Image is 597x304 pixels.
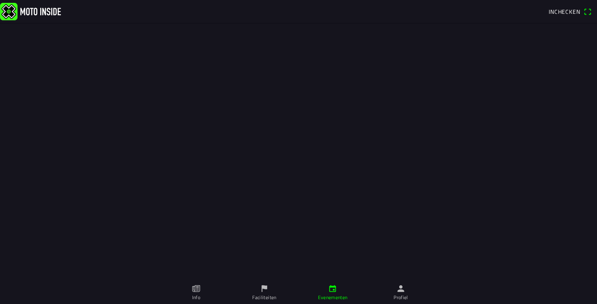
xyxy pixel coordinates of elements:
[328,284,337,293] ion-icon: calendar
[192,294,200,301] ion-label: Info
[252,294,276,301] ion-label: Faciliteiten
[260,284,269,293] ion-icon: flag
[192,284,201,293] ion-icon: paper
[549,7,580,16] span: Inchecken
[318,294,348,301] ion-label: Evenementen
[394,294,408,301] ion-label: Profiel
[545,4,595,18] a: Incheckenqr scanner
[396,284,405,293] ion-icon: person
